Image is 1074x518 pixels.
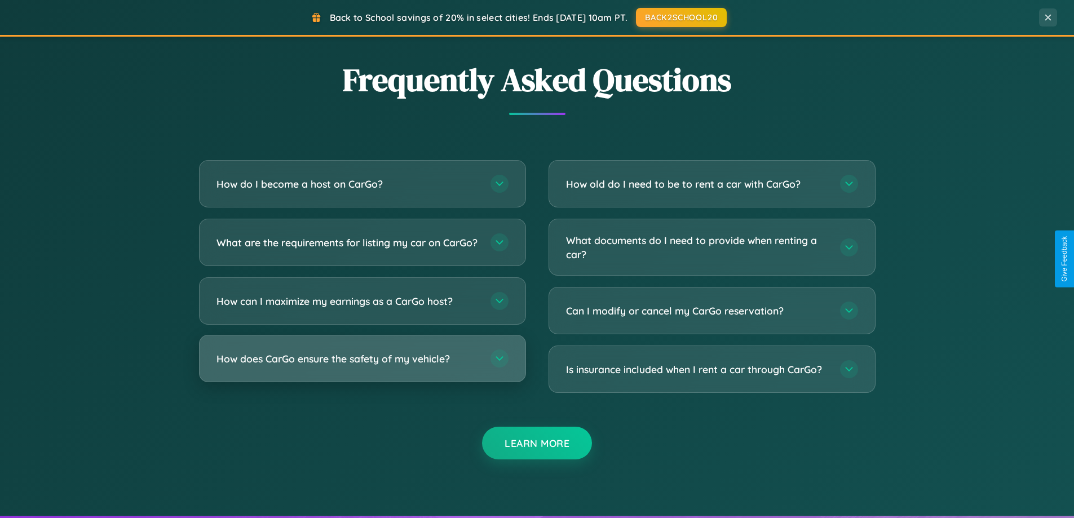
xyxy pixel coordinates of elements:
[216,177,479,191] h3: How do I become a host on CarGo?
[566,362,829,377] h3: Is insurance included when I rent a car through CarGo?
[636,8,727,27] button: BACK2SCHOOL20
[566,233,829,261] h3: What documents do I need to provide when renting a car?
[330,12,627,23] span: Back to School savings of 20% in select cities! Ends [DATE] 10am PT.
[216,294,479,308] h3: How can I maximize my earnings as a CarGo host?
[566,304,829,318] h3: Can I modify or cancel my CarGo reservation?
[566,177,829,191] h3: How old do I need to be to rent a car with CarGo?
[482,427,592,459] button: Learn More
[216,236,479,250] h3: What are the requirements for listing my car on CarGo?
[199,58,876,101] h2: Frequently Asked Questions
[1060,236,1068,282] div: Give Feedback
[216,352,479,366] h3: How does CarGo ensure the safety of my vehicle?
